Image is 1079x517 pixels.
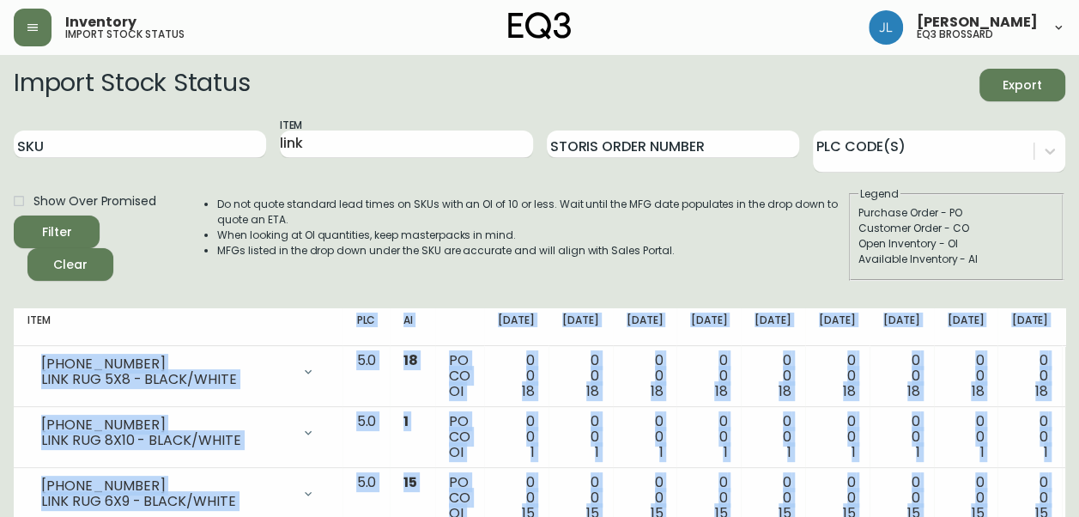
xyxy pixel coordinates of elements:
div: Purchase Order - PO [858,205,1054,221]
span: [PERSON_NAME] [917,15,1038,29]
div: Open Inventory - OI [858,236,1054,252]
th: [DATE] [870,308,934,346]
div: PO CO [449,414,470,460]
span: 1 [1044,442,1048,462]
th: [DATE] [741,308,805,346]
span: 1 [852,442,856,462]
span: 1 [403,411,409,431]
div: 0 0 [1011,353,1048,399]
img: 4c684eb21b92554db63a26dcce857022 [869,10,903,45]
span: 1 [595,442,599,462]
button: Clear [27,248,113,281]
div: PO CO [449,353,470,399]
div: LINK RUG 5X8 - BLACK/WHITE [41,372,291,387]
div: 0 0 [1011,414,1048,460]
span: 1 [787,442,791,462]
h5: import stock status [65,29,185,40]
span: OI [449,381,464,401]
div: Available Inventory - AI [858,252,1054,267]
span: 1 [530,442,535,462]
div: 0 0 [948,353,985,399]
th: AI [390,308,435,346]
span: 1 [916,442,920,462]
div: [PHONE_NUMBER] [41,356,291,372]
li: Do not quote standard lead times on SKUs with an OI of 10 or less. Wait until the MFG date popula... [217,197,847,228]
th: Item [14,308,342,346]
span: Export [993,75,1052,96]
div: 0 0 [690,353,727,399]
li: MFGs listed in the drop down under the SKU are accurate and will align with Sales Portal. [217,243,847,258]
img: logo [508,12,572,40]
span: 18 [586,381,599,401]
td: 5.0 [342,346,390,407]
div: 0 0 [627,353,664,399]
button: Export [979,69,1065,101]
span: 18 [971,381,984,401]
span: Inventory [65,15,136,29]
div: 0 0 [883,353,920,399]
span: 18 [522,381,535,401]
th: [DATE] [997,308,1062,346]
div: 0 0 [755,353,791,399]
div: 0 0 [498,353,535,399]
span: 18 [403,350,418,370]
span: Clear [41,254,100,276]
div: 0 0 [562,353,599,399]
div: Filter [42,222,72,243]
th: [DATE] [613,308,677,346]
div: 0 0 [498,414,535,460]
span: 18 [779,381,791,401]
div: [PHONE_NUMBER]LINK RUG 6X9 - BLACK/WHITE [27,475,329,513]
div: LINK RUG 6X9 - BLACK/WHITE [41,494,291,509]
div: [PHONE_NUMBER]LINK RUG 5X8 - BLACK/WHITE [27,353,329,391]
div: Customer Order - CO [858,221,1054,236]
span: 18 [1035,381,1048,401]
div: 0 0 [562,414,599,460]
span: 1 [979,442,984,462]
div: 0 0 [627,414,664,460]
span: Show Over Promised [33,192,156,210]
div: [PHONE_NUMBER]LINK RUG 8X10 - BLACK/WHITE [27,414,329,452]
span: 1 [723,442,727,462]
div: 0 0 [819,414,856,460]
li: When looking at OI quantities, keep masterpacks in mind. [217,228,847,243]
span: 18 [843,381,856,401]
span: 15 [403,472,417,492]
span: 18 [651,381,664,401]
div: 0 0 [948,414,985,460]
span: 18 [714,381,727,401]
span: 1 [659,442,664,462]
div: LINK RUG 8X10 - BLACK/WHITE [41,433,291,448]
div: 0 0 [690,414,727,460]
th: [DATE] [484,308,549,346]
h2: Import Stock Status [14,69,250,101]
th: [DATE] [676,308,741,346]
th: PLC [342,308,390,346]
th: [DATE] [805,308,870,346]
div: 0 0 [755,414,791,460]
legend: Legend [858,186,900,202]
span: OI [449,442,464,462]
th: [DATE] [934,308,998,346]
button: Filter [14,216,100,248]
td: 5.0 [342,407,390,468]
h5: eq3 brossard [917,29,993,40]
div: 0 0 [883,414,920,460]
div: 0 0 [819,353,856,399]
div: [PHONE_NUMBER] [41,478,291,494]
th: [DATE] [549,308,613,346]
div: [PHONE_NUMBER] [41,417,291,433]
span: 18 [907,381,920,401]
